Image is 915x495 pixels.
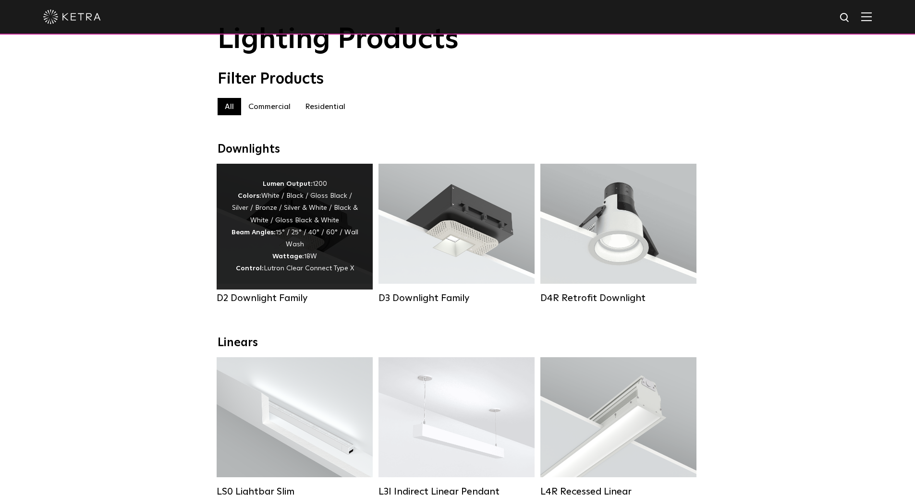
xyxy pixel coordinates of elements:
strong: Wattage: [272,253,304,260]
a: D3 Downlight Family Lumen Output:700 / 900 / 1100Colors:White / Black / Silver / Bronze / Paintab... [378,164,535,304]
a: D4R Retrofit Downlight Lumen Output:800Colors:White / BlackBeam Angles:15° / 25° / 40° / 60°Watta... [540,164,696,304]
label: All [218,98,241,115]
strong: Control: [236,265,264,272]
img: ketra-logo-2019-white [43,10,101,24]
div: D3 Downlight Family [378,292,535,304]
label: Commercial [241,98,298,115]
strong: Lumen Output: [263,181,313,187]
img: Hamburger%20Nav.svg [861,12,872,21]
img: search icon [839,12,851,24]
div: Filter Products [218,70,698,88]
div: D4R Retrofit Downlight [540,292,696,304]
div: Linears [218,336,698,350]
div: Downlights [218,143,698,157]
span: Lutron Clear Connect Type X [264,265,354,272]
a: D2 Downlight Family Lumen Output:1200Colors:White / Black / Gloss Black / Silver / Bronze / Silve... [217,164,373,304]
div: D2 Downlight Family [217,292,373,304]
div: 1200 White / Black / Gloss Black / Silver / Bronze / Silver & White / Black & White / Gloss Black... [231,178,358,275]
strong: Beam Angles: [232,229,276,236]
label: Residential [298,98,353,115]
strong: Colors: [238,193,261,199]
span: Lighting Products [218,25,459,54]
